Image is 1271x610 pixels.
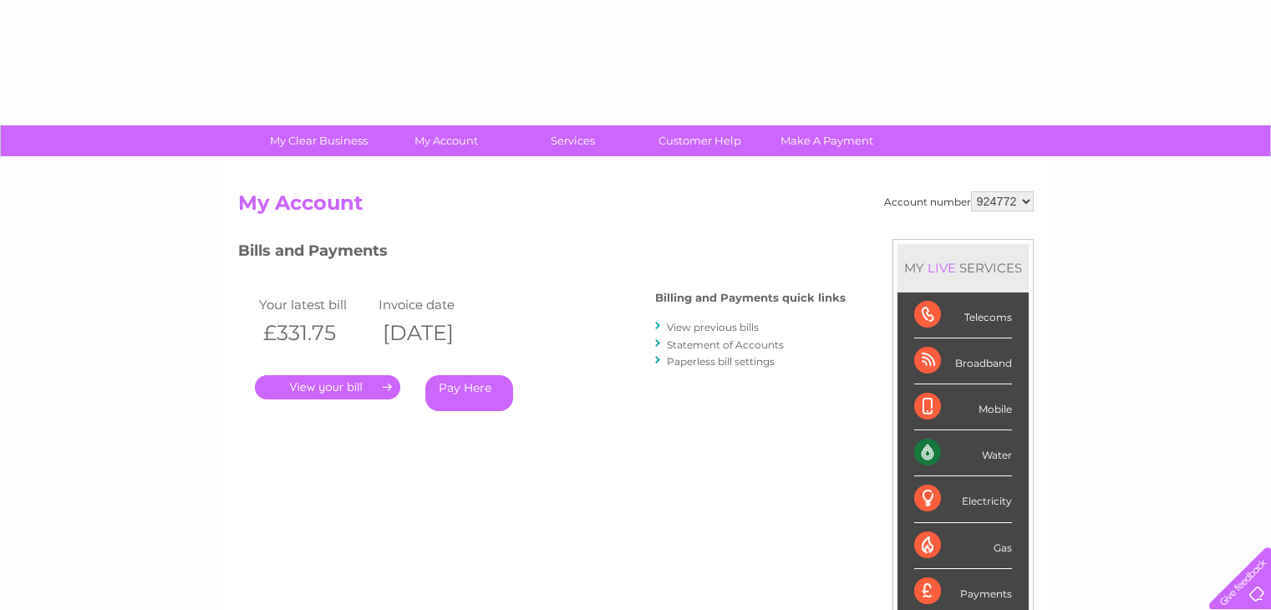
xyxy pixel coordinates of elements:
[667,355,775,368] a: Paperless bill settings
[897,244,1029,292] div: MY SERVICES
[667,321,759,333] a: View previous bills
[504,125,642,156] a: Services
[250,125,388,156] a: My Clear Business
[914,523,1012,569] div: Gas
[758,125,896,156] a: Make A Payment
[374,316,495,350] th: [DATE]
[238,239,846,268] h3: Bills and Payments
[425,375,513,411] a: Pay Here
[884,191,1034,211] div: Account number
[374,293,495,316] td: Invoice date
[914,430,1012,476] div: Water
[914,338,1012,384] div: Broadband
[914,384,1012,430] div: Mobile
[914,476,1012,522] div: Electricity
[238,191,1034,223] h2: My Account
[255,375,400,399] a: .
[667,338,784,351] a: Statement of Accounts
[255,316,375,350] th: £331.75
[255,293,375,316] td: Your latest bill
[631,125,769,156] a: Customer Help
[924,260,959,276] div: LIVE
[655,292,846,304] h4: Billing and Payments quick links
[914,292,1012,338] div: Telecoms
[377,125,515,156] a: My Account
